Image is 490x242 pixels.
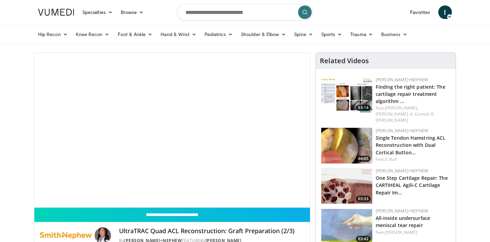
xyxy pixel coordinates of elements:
input: Search topics, interventions [177,4,313,20]
a: [PERSON_NAME], [376,111,409,117]
div: Feat. [376,229,450,236]
a: All-inside undersurface meniscal tear repair [376,215,430,228]
a: [PERSON_NAME]+Nephew [376,128,428,134]
h4: Related Videos [320,57,369,65]
h4: UltraTRAC Quad ACL Reconstruction: Graft Preparation (2/3) [119,227,304,235]
img: VuMedi Logo [38,9,74,16]
a: One Step Cartilage Repair: The CARTIHEAL Agili-C Cartilage Repair Im… [376,175,448,195]
a: S. Ball [385,156,397,162]
a: Foot & Ankle [114,28,157,41]
a: 04:05 [321,128,372,163]
a: Business [377,28,412,41]
img: 2894c166-06ea-43da-b75e-3312627dae3b.150x105_q85_crop-smart_upscale.jpg [321,77,372,113]
a: Pediatrics [200,28,237,41]
video-js: Video Player [34,53,310,208]
img: 781f413f-8da4-4df1-9ef9-bed9c2d6503b.150x105_q85_crop-smart_upscale.jpg [321,168,372,204]
a: R. [PERSON_NAME] [376,111,435,123]
a: 03:33 [321,168,372,204]
img: 47fc3831-2644-4472-a478-590317fb5c48.150x105_q85_crop-smart_upscale.jpg [321,128,372,163]
a: Favorites [406,5,434,19]
span: 03:42 [356,236,371,242]
a: Hip Recon [34,28,72,41]
a: Shoulder & Elbow [237,28,290,41]
span: 04:05 [356,156,371,162]
a: Browse [117,5,148,19]
a: Single Tendon Hamstring ACL Reconstruction with Dual Cortical Button… [376,135,446,155]
a: Knee Recon [72,28,114,41]
a: Hand & Wrist [157,28,200,41]
a: [PERSON_NAME]+Nephew [376,208,428,214]
div: Feat. [376,156,450,162]
a: Trauma [346,28,377,41]
a: A. Gomoll, [410,111,430,117]
a: Spine [290,28,317,41]
a: I [438,5,452,19]
a: Sports [317,28,346,41]
a: [PERSON_NAME]+Nephew [376,77,428,83]
a: Specialties [78,5,117,19]
a: 53:14 [321,77,372,113]
a: [PERSON_NAME]+Nephew [376,168,428,174]
span: 53:14 [356,105,371,111]
div: Feat. [376,105,450,123]
a: [PERSON_NAME], [385,105,418,111]
span: 03:33 [356,196,371,202]
a: Finding the right patient: The cartilage repair treatment algorithm … [376,84,445,104]
a: [PERSON_NAME] [385,229,417,235]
